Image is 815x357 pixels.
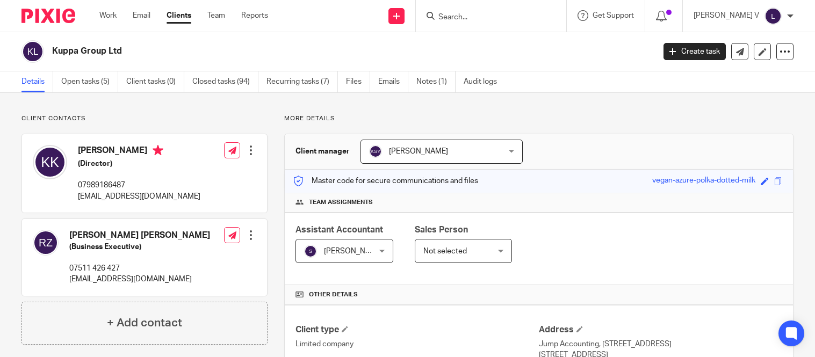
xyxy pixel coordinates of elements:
a: Closed tasks (94) [192,71,258,92]
h5: (Business Executive) [69,242,210,252]
p: Jump Accounting, [STREET_ADDRESS] [539,339,782,349]
h5: (Director) [78,158,200,169]
a: Details [21,71,53,92]
a: Reports [241,10,268,21]
a: Recurring tasks (7) [266,71,338,92]
p: Client contacts [21,114,268,123]
h4: Address [539,324,782,336]
p: [EMAIL_ADDRESS][DOMAIN_NAME] [78,191,200,202]
div: vegan-azure-polka-dotted-milk [652,175,755,187]
h4: [PERSON_NAME] [78,145,200,158]
a: Team [207,10,225,21]
p: More details [284,114,794,123]
h4: [PERSON_NAME] [PERSON_NAME] [69,230,210,241]
img: svg%3E [369,145,382,158]
img: svg%3E [21,40,44,63]
img: svg%3E [764,8,782,25]
p: Master code for secure communications and files [293,176,478,186]
h2: Kuppa Group Ltd [52,46,528,57]
a: Client tasks (0) [126,71,184,92]
a: Open tasks (5) [61,71,118,92]
p: [EMAIL_ADDRESS][DOMAIN_NAME] [69,274,210,285]
span: Team assignments [309,198,373,207]
span: Get Support [593,12,634,19]
p: 07989186487 [78,180,200,191]
input: Search [437,13,534,23]
h4: Client type [295,324,539,336]
a: Clients [167,10,191,21]
a: Email [133,10,150,21]
a: Notes (1) [416,71,456,92]
span: Sales Person [415,225,468,234]
span: [PERSON_NAME] [389,148,448,155]
i: Primary [153,145,163,156]
img: Pixie [21,9,75,23]
img: svg%3E [33,230,59,256]
span: Other details [309,290,358,299]
a: Work [99,10,117,21]
h4: + Add contact [107,315,182,331]
span: Not selected [423,247,467,255]
a: Emails [378,71,408,92]
p: Limited company [295,339,539,349]
p: 07511 426 427 [69,263,210,274]
a: Audit logs [464,71,505,92]
p: [PERSON_NAME] V [694,10,759,21]
span: [PERSON_NAME] R [324,247,390,255]
img: svg%3E [33,145,67,179]
img: svg%3E [304,245,317,258]
h3: Client manager [295,146,350,157]
a: Create task [663,43,726,60]
span: Assistant Accountant [295,225,383,234]
a: Files [346,71,370,92]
